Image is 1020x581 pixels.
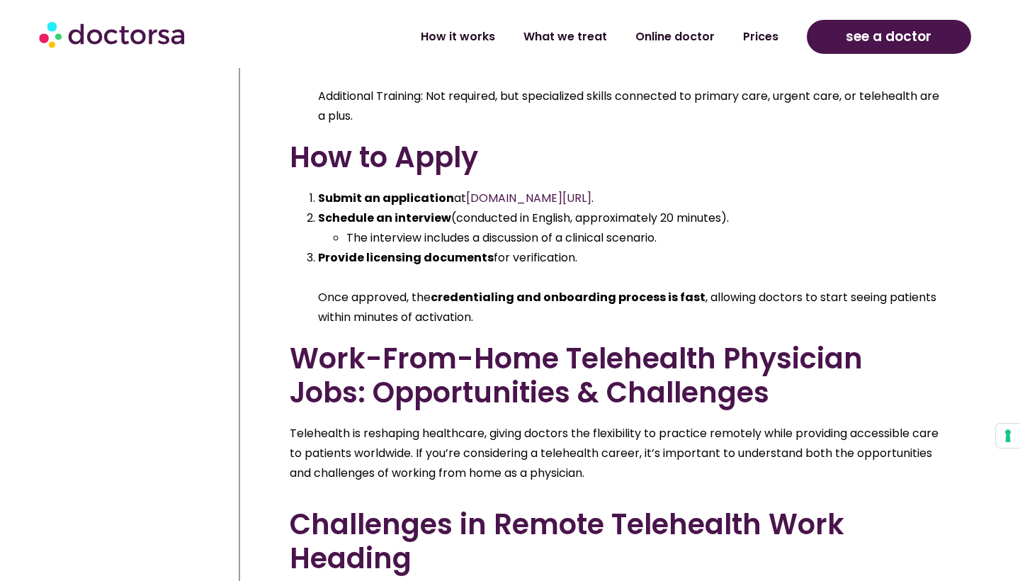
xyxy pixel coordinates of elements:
b: credentialing and onboarding process is fast [431,289,705,305]
span: (conducted in English, approximately 20 minutes). [451,210,729,226]
a: What we treat [509,21,621,53]
button: Your consent preferences for tracking technologies [996,424,1020,448]
span: . [591,190,594,206]
span: : Not required, but specialized skills connected to primary care, urgent care, or telehealth are ... [318,88,939,124]
b: Additional Training [318,88,421,104]
a: see a doctor [807,20,971,54]
b: Provide licensing documents [318,249,494,266]
a: Online doctor [621,21,729,53]
span: Telehealth is reshaping healthcare, giving doctors the flexibility to practice remotely while pro... [290,425,939,481]
h2: Work-From-Home Telehealth Physician Jobs: Opportunities & Challenges [290,342,944,410]
a: Prices [729,21,793,53]
span: see a doctor [846,26,931,48]
h2: Challenges in Remote Telehealth Work Heading [290,507,944,575]
li: : Fluency in English, additional languages are welcome. [318,47,944,126]
span: , allowing doctors to start seeing patients within minutes of activation. [318,289,936,325]
b: Submit an application [318,190,454,206]
a: How it works [407,21,509,53]
h2: How to Apply [290,140,944,174]
a: [DOMAIN_NAME][URL] [466,190,591,206]
span: at [454,190,466,206]
span: for verification. [494,249,577,266]
b: Schedule an interview [318,210,451,226]
nav: Menu [270,21,792,53]
span: The interview includes a discussion of a clinical scenario. [346,230,657,246]
li: Once approved, the [318,248,944,327]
